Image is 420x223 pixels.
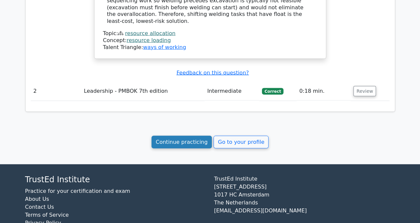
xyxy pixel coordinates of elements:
[25,204,54,210] a: Contact Us
[353,86,376,96] button: Review
[151,136,212,148] a: Continue practicing
[103,37,317,44] div: Concept:
[205,82,259,101] td: Intermediate
[143,44,186,50] a: ways of working
[176,70,249,76] a: Feedback on this question?
[25,188,130,194] a: Practice for your certification and exam
[125,30,175,36] a: resource allocation
[25,196,49,202] a: About Us
[31,82,82,101] td: 2
[103,30,317,37] div: Topic:
[262,88,283,95] span: Correct
[297,82,351,101] td: 0:18 min.
[213,136,269,148] a: Go to your profile
[25,212,69,218] a: Terms of Service
[25,175,206,185] h4: TrustEd Institute
[81,82,205,101] td: Leadership - PMBOK 7th edition
[103,30,317,51] div: Talent Triangle:
[127,37,171,43] a: resource loading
